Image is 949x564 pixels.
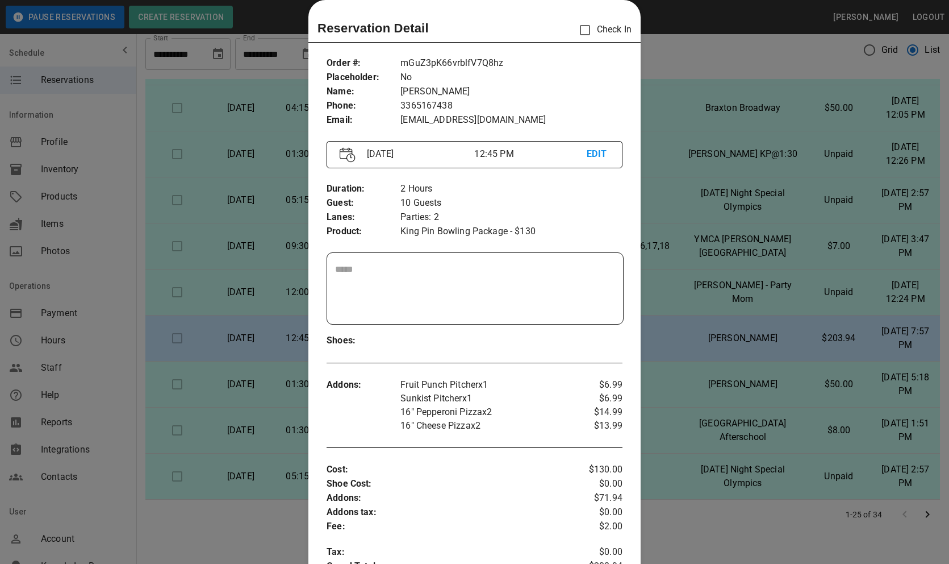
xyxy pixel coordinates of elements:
p: 10 Guests [400,196,622,210]
p: Name : [327,85,400,99]
p: [EMAIL_ADDRESS][DOMAIN_NAME] [400,113,622,127]
p: Cost : [327,463,573,477]
p: Addons : [327,491,573,505]
p: No [400,70,622,85]
p: $6.99 [573,392,622,405]
p: Addons : [327,378,400,392]
p: 12:45 PM [474,147,587,161]
p: Shoes : [327,334,400,348]
p: Check In [573,18,632,42]
p: Shoe Cost : [327,477,573,491]
p: King Pin Bowling Package - $130 [400,225,622,239]
p: Fee : [327,520,573,534]
p: $71.94 [573,491,622,505]
p: Fruit Punch Pitcher x 1 [400,378,573,392]
p: EDIT [587,147,609,161]
p: Placeholder : [327,70,400,85]
p: [DATE] [362,147,475,161]
p: 3365167438 [400,99,622,113]
p: $130.00 [573,463,622,477]
img: Vector [340,147,356,163]
p: Reservation Detail [317,19,429,38]
p: 2 Hours [400,182,622,196]
p: mGuZ3pK66vrblfV7Q8hz [400,56,622,70]
p: 16" Pepperoni Pizza x 2 [400,405,573,419]
p: $13.99 [573,419,622,433]
p: Phone : [327,99,400,113]
p: $6.99 [573,378,622,392]
p: Email : [327,113,400,127]
p: Parties: 2 [400,210,622,225]
p: Duration : [327,182,400,196]
p: Order # : [327,56,400,70]
p: $0.00 [573,545,622,559]
p: $0.00 [573,477,622,491]
p: Guest : [327,196,400,210]
p: Product : [327,225,400,239]
p: Addons tax : [327,505,573,520]
p: Sunkist Pitcher x 1 [400,392,573,405]
p: Lanes : [327,210,400,225]
p: 16" Cheese Pizza x 2 [400,419,573,433]
p: $2.00 [573,520,622,534]
p: [PERSON_NAME] [400,85,622,99]
p: $0.00 [573,505,622,520]
p: Tax : [327,545,573,559]
p: $14.99 [573,405,622,419]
